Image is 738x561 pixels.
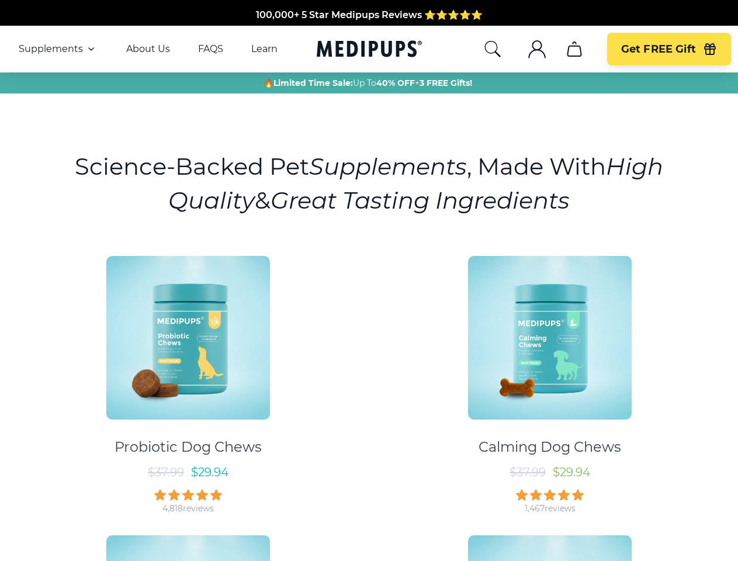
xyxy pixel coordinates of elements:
[525,503,576,514] div: 1,467 reviews
[560,35,588,63] button: cart
[271,186,570,214] i: Great Tasting Ingredients
[553,465,590,479] span: $ 29.94
[468,256,632,420] img: Calming Dog Chews - Medipups
[19,43,83,55] span: Supplements
[375,245,726,514] a: Calming Dog Chews - MedipupsCalming Dog Chews$37.99$29.941,467reviews
[19,42,98,56] button: Supplements
[126,43,170,55] a: About Us
[74,150,664,217] h1: Science-Backed Pet , Made With &
[483,40,502,58] button: search
[621,43,696,56] span: Get FREE Gift
[191,465,228,479] span: $ 29.94
[162,503,214,514] div: 4,818 reviews
[309,152,467,181] i: Supplements
[510,465,546,479] span: $ 37.99
[12,245,364,514] a: Probiotic Dog Chews - MedipupsProbiotic Dog Chews$37.99$29.944,818reviews
[256,9,483,20] span: 100,000+ 5 Star Medipups Reviews ⭐️⭐️⭐️⭐️⭐️
[115,438,262,456] div: Probiotic Dog Chews
[106,256,270,420] img: Probiotic Dog Chews - Medipups
[607,33,731,65] button: Get FREE Gift
[175,23,563,34] span: Made In The [GEOGRAPHIC_DATA] from domestic & globally sourced ingredients
[479,438,621,456] div: Calming Dog Chews
[264,77,472,89] span: 🔥 Up To +
[251,43,278,55] a: Learn
[317,38,422,62] a: Medipups
[198,43,223,55] a: FAQS
[148,465,184,479] span: $ 37.99
[523,35,551,63] button: account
